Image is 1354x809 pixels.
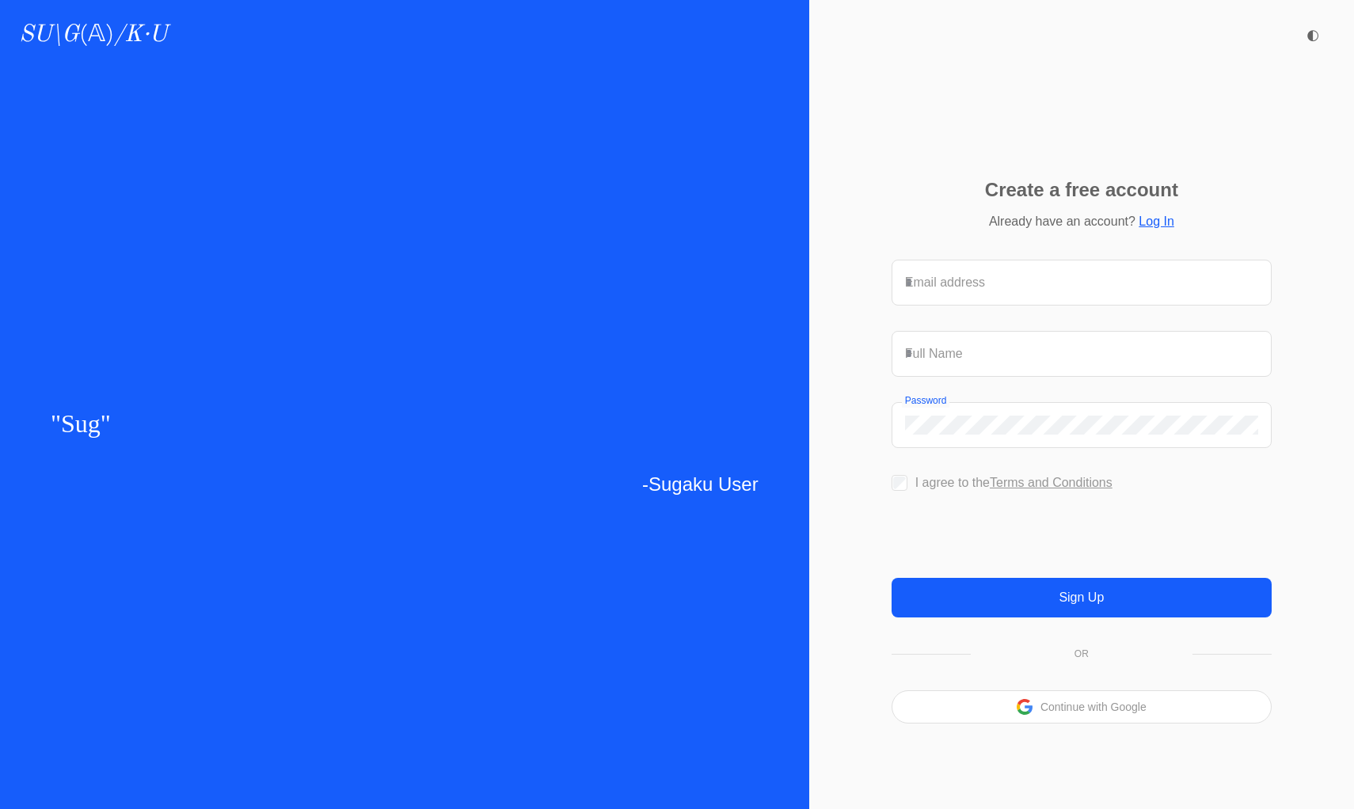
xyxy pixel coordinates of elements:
[51,469,759,499] p: -Sugaku User
[19,23,79,47] i: SU\G
[19,21,167,49] a: SU\G(𝔸)/K·U
[61,409,101,438] span: Sug
[892,578,1272,617] button: Sign Up
[1297,19,1329,51] button: ◐
[1074,649,1089,659] p: OR
[989,215,1135,228] span: Already have an account?
[1040,701,1147,712] button: Continue with Google
[1139,215,1173,228] a: Log In
[51,404,759,444] p: " "
[1306,28,1319,42] span: ◐
[985,180,1178,199] p: Create a free account
[915,476,1112,489] label: I agree to the
[114,23,167,47] i: /K·U
[990,476,1112,489] a: Terms and Conditions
